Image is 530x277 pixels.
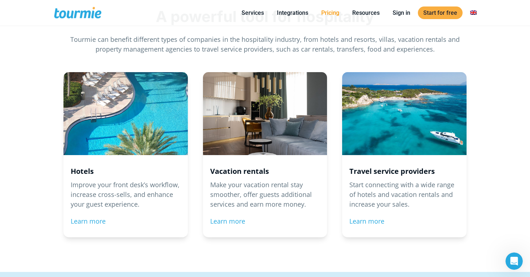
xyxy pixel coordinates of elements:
[347,8,385,17] a: Resources
[349,180,459,209] p: Start connecting with a wide range of hotels and vacation rentals and increase your sales.
[65,35,465,54] p: Tourmie can benefit different types of companies in the hospitality industry, from hotels and res...
[316,8,345,17] a: Pricing
[210,180,320,209] p: Make your vacation rental stay smoother, offer guests additional services and earn more money.
[418,6,463,19] a: Start for free
[349,217,384,225] a: Learn more
[71,180,181,209] p: Improve your front desk’s workflow, increase cross-sells, and enhance your guest experience.
[236,8,269,17] a: Services
[387,8,416,17] a: Sign in
[271,8,314,17] a: Integrations
[210,217,245,225] a: Learn more
[71,166,94,176] strong: Hotels
[210,166,269,176] strong: Vacation rentals
[505,252,523,270] iframe: Intercom live chat
[349,166,435,176] strong: Travel service providers
[71,217,106,225] a: Learn more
